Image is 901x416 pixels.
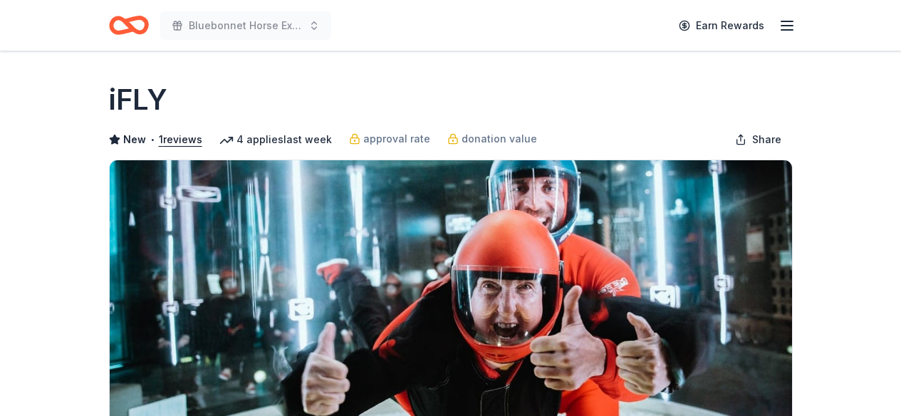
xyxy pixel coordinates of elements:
[752,131,781,148] span: Share
[670,13,773,38] a: Earn Rewards
[189,17,303,34] span: Bluebonnet Horse Expo & Training Challenge
[462,130,537,147] span: donation value
[159,131,202,148] button: 1reviews
[363,130,430,147] span: approval rate
[447,130,537,147] a: donation value
[123,131,146,148] span: New
[349,130,430,147] a: approval rate
[724,125,793,154] button: Share
[219,131,332,148] div: 4 applies last week
[109,80,167,120] h1: iFLY
[109,9,149,42] a: Home
[160,11,331,40] button: Bluebonnet Horse Expo & Training Challenge
[150,134,155,145] span: •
